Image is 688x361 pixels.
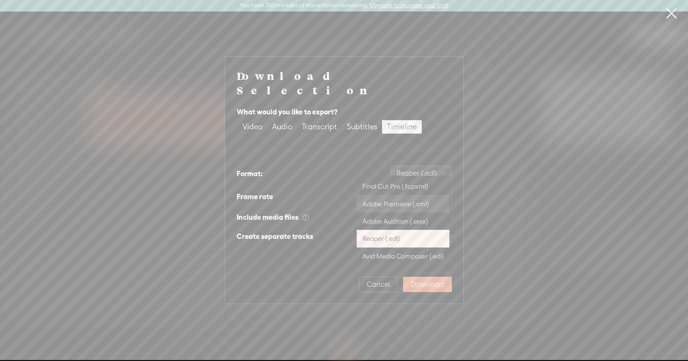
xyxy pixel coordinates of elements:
h4: Download Selection [237,68,452,97]
span: Download [411,280,444,289]
button: Download [403,277,452,292]
div: Transcript [302,120,337,134]
button: Cancel [359,277,397,292]
div: Timeline [387,120,417,134]
div: segmented control [237,119,423,135]
div: Format: [237,168,262,180]
div: Create separate tracks [237,231,313,242]
span: 25 fps [417,189,446,203]
div: Include media files [237,212,309,223]
div: Frame rate [237,191,273,203]
div: What would you like to export? [237,106,452,118]
div: Video [242,120,262,134]
div: Audio [272,120,292,134]
span: Cancel [367,280,390,289]
span: Reaper (.edl) [396,166,446,180]
div: Subtitles [347,120,377,134]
